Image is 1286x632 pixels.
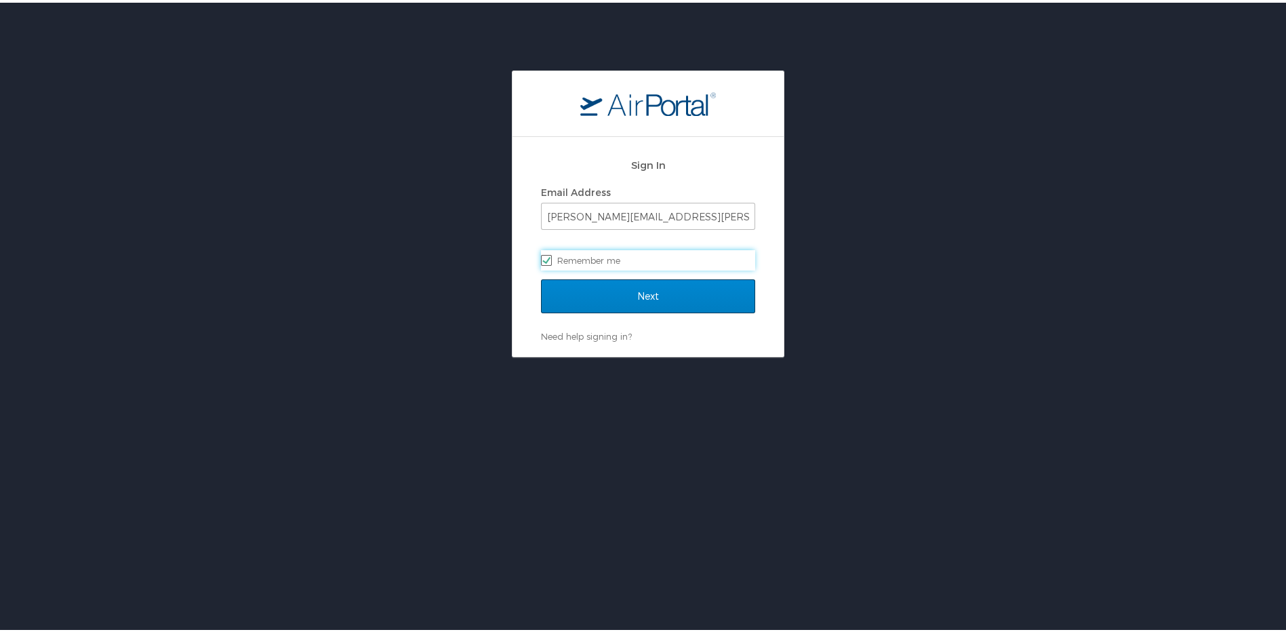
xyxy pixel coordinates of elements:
[541,277,755,311] input: Next
[541,155,755,170] h2: Sign In
[580,89,716,113] img: logo
[541,184,611,195] label: Email Address
[541,328,632,339] a: Need help signing in?
[541,248,755,268] label: Remember me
